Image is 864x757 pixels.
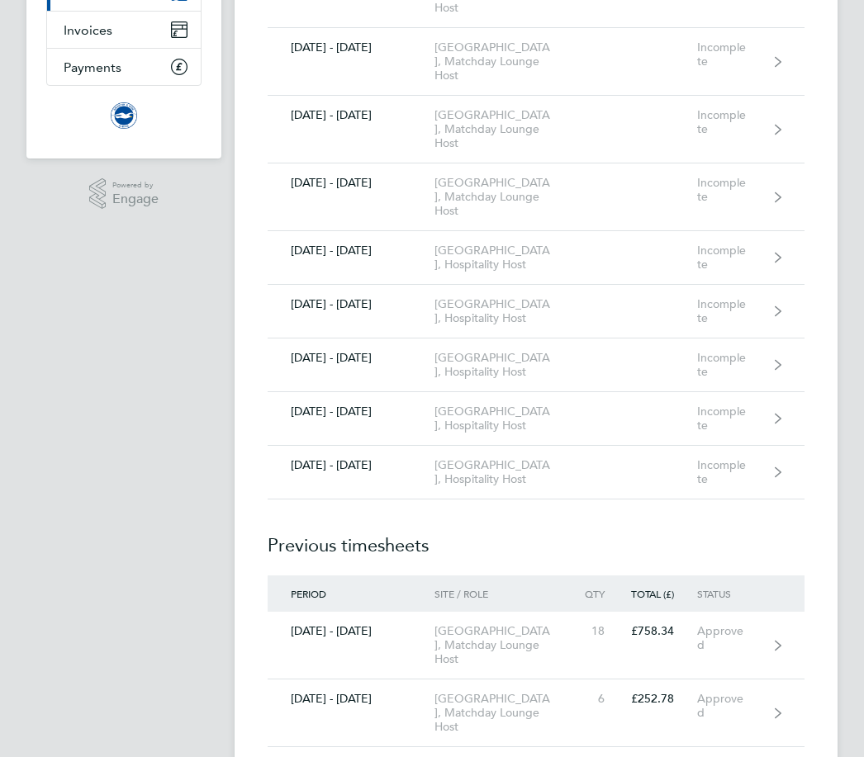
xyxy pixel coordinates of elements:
[697,297,772,325] div: Incomplete
[268,458,434,472] div: [DATE] - [DATE]
[628,692,698,706] div: £252.78
[434,351,574,379] div: [GEOGRAPHIC_DATA], Hospitality Host
[697,588,772,599] div: Status
[434,40,574,83] div: [GEOGRAPHIC_DATA], Matchday Lounge Host
[434,405,574,433] div: [GEOGRAPHIC_DATA], Hospitality Host
[268,679,805,747] a: [DATE] - [DATE][GEOGRAPHIC_DATA], Matchday Lounge Host6£252.78Approved
[64,59,121,75] span: Payments
[434,176,574,218] div: [GEOGRAPHIC_DATA], Matchday Lounge Host
[434,692,574,734] div: [GEOGRAPHIC_DATA], Matchday Lounge Host
[268,392,805,446] a: [DATE] - [DATE][GEOGRAPHIC_DATA], Hospitality HostIncomplete
[112,178,159,192] span: Powered by
[46,102,202,129] a: Go to home page
[112,192,159,206] span: Engage
[628,588,698,599] div: Total (£)
[434,458,574,486] div: [GEOGRAPHIC_DATA], Hospitality Host
[434,108,574,150] div: [GEOGRAPHIC_DATA], Matchday Lounge Host
[268,176,434,190] div: [DATE] - [DATE]
[291,587,326,600] span: Period
[574,692,628,706] div: 6
[697,351,772,379] div: Incomplete
[697,40,772,69] div: Incomplete
[434,588,574,599] div: Site / Role
[268,163,805,231] a: [DATE] - [DATE][GEOGRAPHIC_DATA], Matchday Lounge HostIncomplete
[697,624,772,652] div: Approved
[574,588,628,599] div: Qty
[64,22,112,38] span: Invoices
[697,458,772,486] div: Incomplete
[268,499,805,575] h2: Previous timesheets
[268,612,805,679] a: [DATE] - [DATE][GEOGRAPHIC_DATA], Matchday Lounge Host18£758.34Approved
[697,176,772,204] div: Incomplete
[268,405,434,419] div: [DATE] - [DATE]
[268,351,434,365] div: [DATE] - [DATE]
[268,108,434,122] div: [DATE] - [DATE]
[574,624,628,638] div: 18
[47,49,201,85] a: Payments
[697,405,772,433] div: Incomplete
[268,244,434,258] div: [DATE] - [DATE]
[89,178,159,210] a: Powered byEngage
[434,244,574,272] div: [GEOGRAPHIC_DATA], Hospitality Host
[268,446,805,499] a: [DATE] - [DATE][GEOGRAPHIC_DATA], Hospitality HostIncomplete
[268,297,434,311] div: [DATE] - [DATE]
[268,624,434,638] div: [DATE] - [DATE]
[268,28,805,96] a: [DATE] - [DATE][GEOGRAPHIC_DATA], Matchday Lounge HostIncomplete
[47,12,201,48] a: Invoices
[697,692,772,720] div: Approved
[268,40,434,54] div: [DATE] - [DATE]
[697,244,772,272] div: Incomplete
[268,692,434,706] div: [DATE] - [DATE]
[268,338,805,392] a: [DATE] - [DATE][GEOGRAPHIC_DATA], Hospitality HostIncomplete
[268,285,805,338] a: [DATE] - [DATE][GEOGRAPHIC_DATA], Hospitality HostIncomplete
[268,231,805,285] a: [DATE] - [DATE][GEOGRAPHIC_DATA], Hospitality HostIncomplete
[628,624,698,638] div: £758.34
[111,102,137,129] img: brightonandhovealbion-logo-retina.png
[434,624,574,666] div: [GEOGRAPHIC_DATA], Matchday Lounge Host
[434,297,574,325] div: [GEOGRAPHIC_DATA], Hospitality Host
[697,108,772,136] div: Incomplete
[268,96,805,163] a: [DATE] - [DATE][GEOGRAPHIC_DATA], Matchday Lounge HostIncomplete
